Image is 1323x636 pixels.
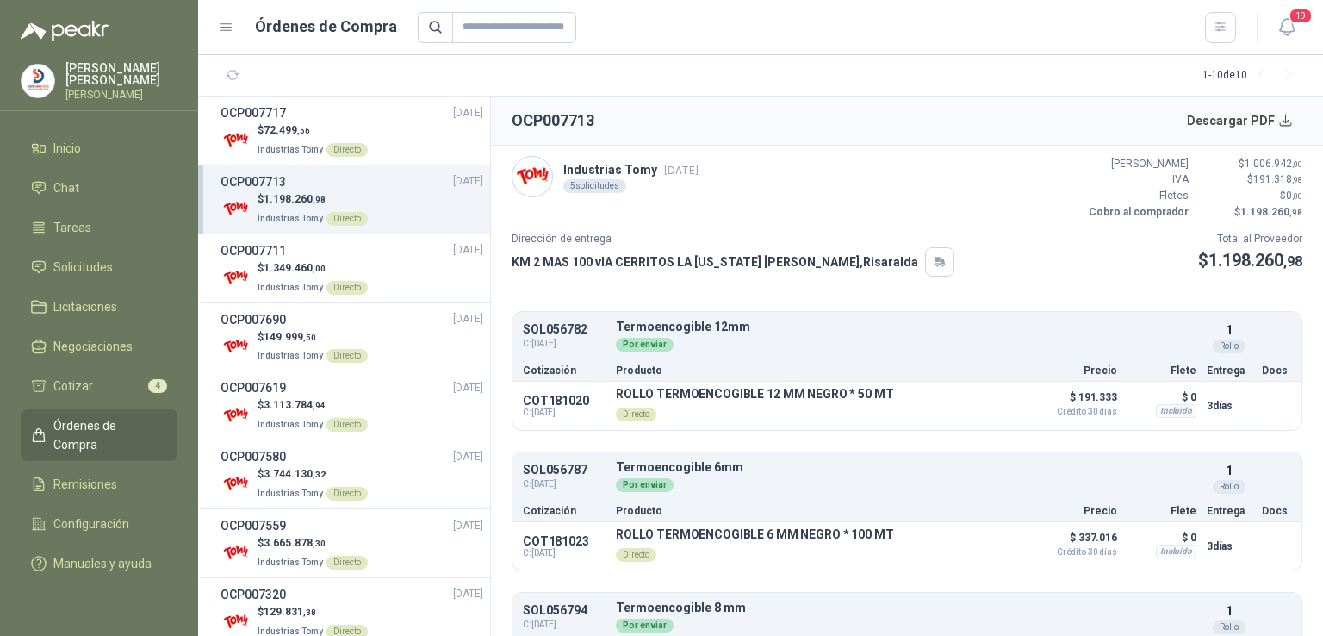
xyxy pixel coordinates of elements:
[1271,12,1302,43] button: 19
[303,608,316,617] span: ,38
[258,604,368,620] p: $
[1286,190,1302,202] span: 0
[1226,602,1233,620] p: 1
[1127,527,1196,548] p: $ 0
[1292,191,1302,201] span: ,00
[258,558,323,567] span: Industrias Tomy
[1207,506,1252,516] p: Entrega
[1292,175,1302,184] span: ,98
[523,506,606,516] p: Cotización
[1127,387,1196,408] p: $ 0
[53,337,133,356] span: Negociaciones
[53,377,93,396] span: Cotizar
[523,534,606,548] p: COT181023
[258,145,323,154] span: Industrias Tomy
[523,408,606,418] span: C: [DATE]
[53,514,129,533] span: Configuración
[258,260,368,277] p: $
[1031,527,1117,557] p: $ 337.016
[1245,158,1302,170] span: 1.006.942
[1127,506,1196,516] p: Flete
[616,338,674,352] div: Por enviar
[220,241,483,296] a: OCP007711[DATE] Company Logo$1.349.460,00Industrias TomyDirecto
[255,15,397,39] h1: Órdenes de Compra
[1031,506,1117,516] p: Precio
[21,21,109,41] img: Logo peakr
[1289,8,1313,24] span: 19
[258,420,323,429] span: Industrias Tomy
[220,125,251,155] img: Company Logo
[21,508,177,540] a: Configuración
[220,194,251,224] img: Company Logo
[326,418,368,432] div: Directo
[616,387,893,401] p: ROLLO TERMOENCOGIBLE 12 MM NEGRO * 50 MT
[616,478,674,492] div: Por enviar
[220,310,286,329] h3: OCP007690
[1085,156,1189,172] p: [PERSON_NAME]
[220,378,483,433] a: OCP007619[DATE] Company Logo$3.113.784,94Industrias TomyDirecto
[313,470,326,479] span: ,32
[523,464,606,477] p: SOL056787
[21,330,177,363] a: Negociaciones
[220,378,286,397] h3: OCP007619
[1253,173,1302,185] span: 191.318
[616,527,893,541] p: ROLLO TERMOENCOGIBLE 6 MM NEGRO * 100 MT
[53,178,79,197] span: Chat
[453,105,483,122] span: [DATE]
[220,310,483,365] a: OCP007690[DATE] Company Logo$149.999,50Industrias TomyDirecto
[1085,188,1189,204] p: Fletes
[220,172,483,227] a: OCP007713[DATE] Company Logo$1.198.260,98Industrias TomyDirecto
[264,124,310,136] span: 72.499
[1213,340,1245,353] div: Rollo
[258,466,368,483] p: $
[21,370,177,402] a: Cotizar4
[1292,159,1302,169] span: ,00
[53,416,161,454] span: Órdenes de Compra
[1213,480,1245,494] div: Rollo
[1031,548,1117,557] span: Crédito 30 días
[1226,321,1233,340] p: 1
[616,548,656,562] div: Directo
[258,489,323,498] span: Industrias Tomy
[220,103,286,122] h3: OCP007717
[21,251,177,284] a: Solicitudes
[1199,171,1302,188] p: $
[21,211,177,244] a: Tareas
[563,160,699,179] p: Industrias Tomy
[1156,545,1196,558] div: Incluido
[523,394,606,408] p: COT181020
[616,506,1021,516] p: Producto
[616,365,1021,376] p: Producto
[616,408,656,421] div: Directo
[220,516,286,535] h3: OCP007559
[1226,461,1233,480] p: 1
[1156,404,1196,418] div: Incluido
[616,602,1196,614] p: Termoencogible 8 mm
[664,164,699,177] span: [DATE]
[21,409,177,461] a: Órdenes de Compra
[523,548,606,558] span: C: [DATE]
[21,290,177,323] a: Licitaciones
[220,103,483,158] a: OCP007717[DATE] Company Logo$72.499,56Industrias TomyDirecto
[220,447,483,502] a: OCP007580[DATE] Company Logo$3.744.130,32Industrias TomyDirecto
[53,475,117,494] span: Remisiones
[264,606,316,618] span: 129.831
[1207,536,1252,557] p: 3 días
[53,139,81,158] span: Inicio
[264,468,326,480] span: 3.744.130
[220,585,286,604] h3: OCP007320
[220,263,251,293] img: Company Logo
[523,365,606,376] p: Cotización
[53,218,91,237] span: Tareas
[1031,408,1117,416] span: Crédito 30 días
[1289,208,1302,217] span: ,98
[1198,247,1302,274] p: $
[53,297,117,316] span: Licitaciones
[297,126,310,135] span: ,56
[258,191,368,208] p: $
[313,539,326,548] span: ,30
[1207,365,1252,376] p: Entrega
[1031,387,1117,416] p: $ 191.333
[523,337,606,351] span: C: [DATE]
[1199,204,1302,221] p: $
